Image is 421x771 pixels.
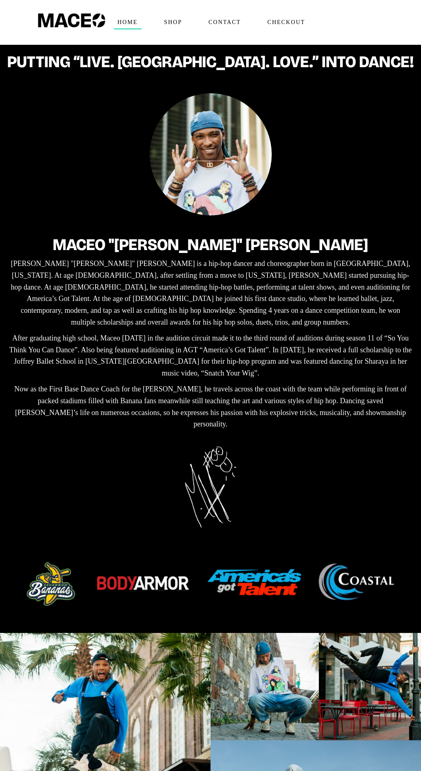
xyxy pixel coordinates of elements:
[17,560,404,608] img: brands_maceo
[185,446,236,528] img: Maceo Harrison Signature
[205,16,244,29] span: Contact
[160,16,185,29] span: Shop
[8,332,413,379] p: After graduating high school, Maceo [DATE] in the audition circuit made it to the third round of ...
[8,258,413,328] p: [PERSON_NAME] "[PERSON_NAME]" [PERSON_NAME] is a hip-hop dancer and choreographer born in [GEOGRA...
[8,383,413,430] p: Now as the First Base Dance Coach for the [PERSON_NAME], he travels across the coast with the tea...
[8,236,413,254] h2: Maceo "[PERSON_NAME]" [PERSON_NAME]
[264,16,308,29] span: Checkout
[150,93,272,215] img: Maceo Harrison
[114,16,141,29] span: Home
